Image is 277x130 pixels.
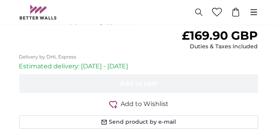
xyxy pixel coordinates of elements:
span: £169.90 GBP [182,28,258,43]
div: Duties & Taxes included [182,43,258,51]
img: Betterwalls [19,5,57,20]
span: Add to cart [120,80,157,87]
button: Add to cart [19,74,258,93]
p: Delivery by DHL Express [19,54,258,60]
button: Send product by e-mail [19,115,258,129]
span: Add to Wishlist [121,99,169,109]
button: Add to Wishlist [19,99,258,109]
p: Estimated delivery: [DATE] - [DATE] [19,62,258,71]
